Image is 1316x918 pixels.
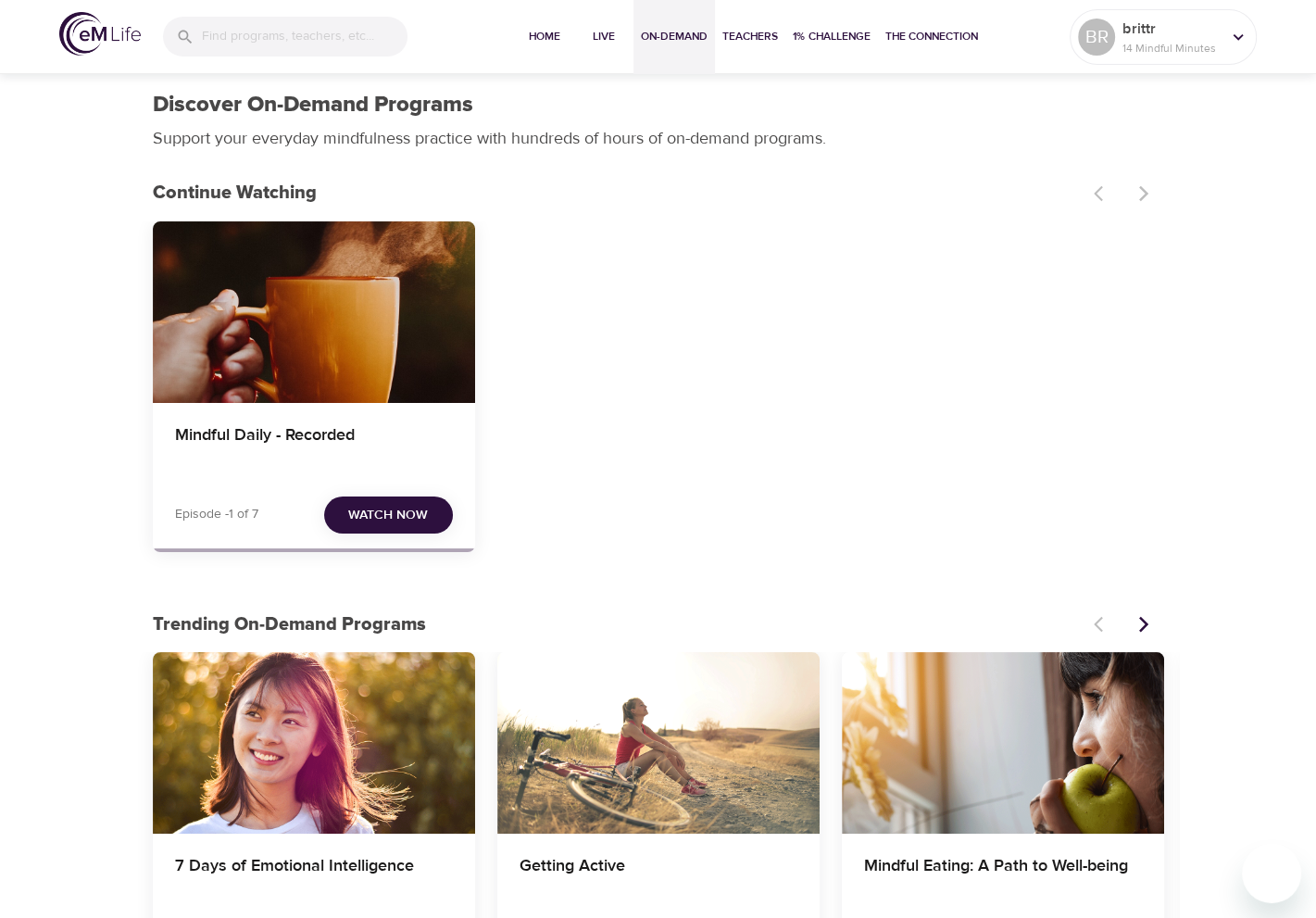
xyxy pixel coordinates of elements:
h4: Getting Active [520,856,797,900]
div: BR [1078,19,1115,56]
span: Home [522,27,567,46]
span: Watch Now [348,504,428,527]
h4: Mindful Daily - Recorded [175,425,453,470]
button: Watch Now [324,497,453,534]
h4: 7 Days of Emotional Intelligence [175,856,453,900]
p: Support your everyday mindfulness practice with hundreds of hours of on-demand programs. [153,126,847,151]
p: Trending On-Demand Programs [153,610,1083,638]
img: logo [59,12,141,56]
span: On-Demand [641,27,708,46]
h3: Continue Watching [153,182,1083,204]
span: Teachers [722,27,778,46]
h1: Discover On-Demand Programs [153,92,473,119]
iframe: Button to launch messaging window [1242,844,1301,903]
h4: Mindful Eating: A Path to Well-being [864,856,1142,900]
button: Getting Active [497,652,820,834]
button: Next items [1123,604,1164,645]
p: 14 Mindful Minutes [1122,40,1221,57]
button: 7 Days of Emotional Intelligence [153,652,475,834]
input: Find programs, teachers, etc... [202,17,407,57]
span: Live [582,27,626,46]
span: The Connection [885,27,978,46]
p: brittr [1122,18,1221,40]
button: Mindful Daily - Recorded [153,221,475,403]
p: Episode -1 of 7 [175,505,258,524]
span: 1% Challenge [793,27,871,46]
button: Mindful Eating: A Path to Well-being [842,652,1164,834]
